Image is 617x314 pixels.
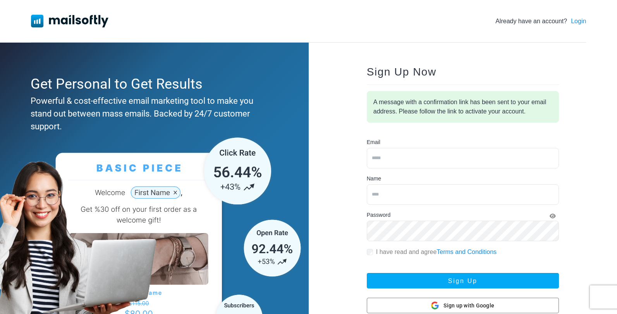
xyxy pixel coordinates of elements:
[367,211,390,219] label: Password
[437,249,497,255] a: Terms and Conditions
[367,175,381,183] label: Name
[367,298,559,313] button: Sign up with Google
[367,66,437,78] span: Sign Up Now
[571,17,586,26] a: Login
[367,91,559,123] div: A message with a confirmation link has been sent to your email address. Please follow the link to...
[495,17,586,26] div: Already have an account?
[31,74,274,94] div: Get Personal to Get Results
[31,15,108,27] img: Mailsoftly
[367,273,559,288] button: Sign Up
[550,213,556,219] i: Show Password
[443,302,494,310] span: Sign up with Google
[31,94,274,133] div: Powerful & cost-effective email marketing tool to make you stand out between mass emails. Backed ...
[376,247,497,257] label: I have read and agree
[367,138,380,146] label: Email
